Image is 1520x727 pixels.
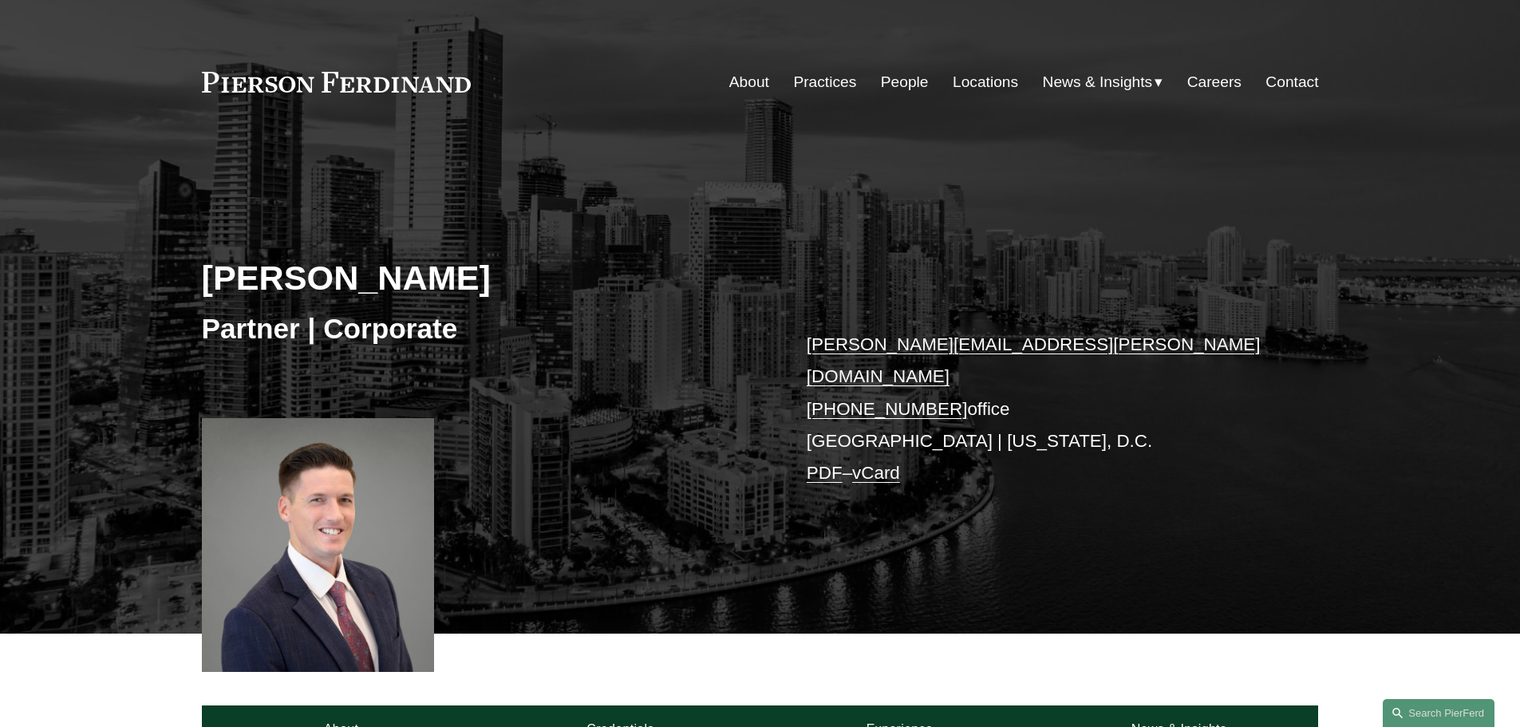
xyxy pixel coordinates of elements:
[1187,67,1242,97] a: Careers
[202,311,760,346] h3: Partner | Corporate
[807,463,843,483] a: PDF
[953,67,1018,97] a: Locations
[852,463,900,483] a: vCard
[807,334,1261,386] a: [PERSON_NAME][EMAIL_ADDRESS][PERSON_NAME][DOMAIN_NAME]
[729,67,769,97] a: About
[793,67,856,97] a: Practices
[807,399,968,419] a: [PHONE_NUMBER]
[881,67,929,97] a: People
[202,257,760,298] h2: [PERSON_NAME]
[807,329,1272,490] p: office [GEOGRAPHIC_DATA] | [US_STATE], D.C. –
[1383,699,1494,727] a: Search this site
[1265,67,1318,97] a: Contact
[1043,67,1163,97] a: folder dropdown
[1043,69,1153,97] span: News & Insights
